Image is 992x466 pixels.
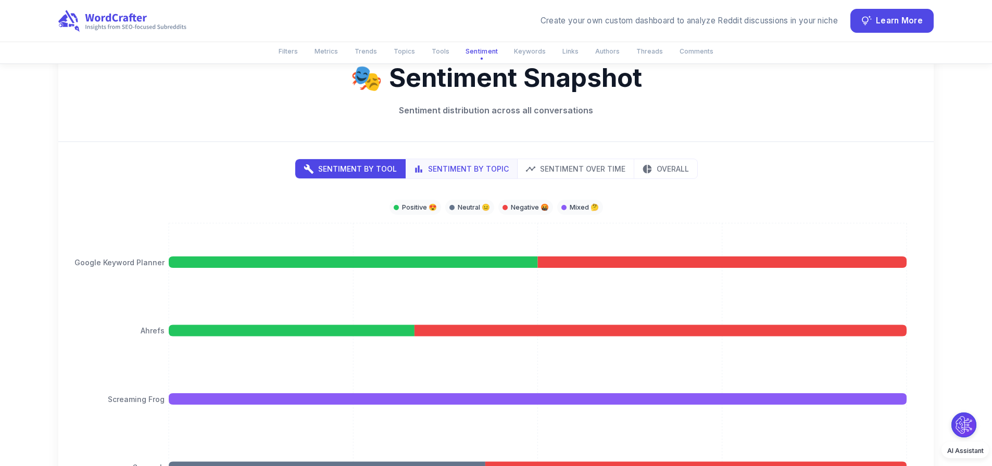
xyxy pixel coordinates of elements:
span: AI Assistant [947,447,984,455]
button: topics [405,159,518,178]
button: Keywords [508,43,552,60]
span: Learn More [876,14,923,28]
p: Sentiment by Tool [318,163,397,174]
button: Learn More [850,9,934,33]
tspan: Screaming Frog [108,395,165,404]
button: tools [295,159,406,178]
button: Sentiment [459,42,505,60]
button: Filters [272,43,304,60]
p: Negative 🤬 [511,202,549,212]
h2: 🎭 Sentiment Snapshot [75,60,917,96]
div: Create your own custom dashboard to analyze Reddit discussions in your niche [541,15,838,27]
p: Neutral 😐 [458,202,490,212]
p: Sentiment Over Time [540,163,625,174]
button: Links [556,43,585,60]
button: Topics [387,43,421,60]
tspan: Google Keyword Planner [74,258,165,267]
p: Sentiment distribution across all conversations [75,104,917,116]
p: Positive 😍 [402,202,437,212]
button: pie chart [634,159,697,178]
button: time series [517,159,634,178]
button: Threads [630,43,669,60]
p: Overall [657,163,689,174]
p: Mixed 🤔 [570,202,599,212]
button: Comments [673,43,720,60]
p: Sentiment by Topic [428,163,509,174]
button: Trends [348,43,383,60]
button: Metrics [308,43,344,60]
tspan: Ahrefs [141,327,165,335]
button: Tools [425,43,456,60]
button: Authors [589,43,626,60]
div: display mode [295,159,698,179]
